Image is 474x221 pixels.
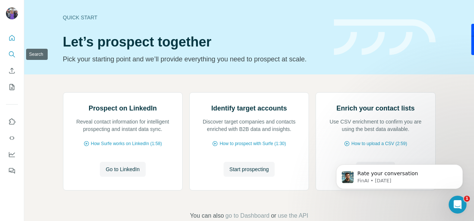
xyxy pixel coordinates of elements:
p: Discover target companies and contacts enriched with B2B data and insights. [197,118,301,133]
p: Pick your starting point and we’ll provide everything you need to prospect at scale. [63,54,325,64]
iframe: Intercom notifications message [325,149,474,201]
img: Avatar [6,7,18,19]
img: banner [334,19,436,55]
button: My lists [6,80,18,94]
button: Go to LinkedIn [100,162,146,177]
span: How to upload a CSV (2:59) [351,140,407,147]
button: Search [6,48,18,61]
button: use the API [278,211,308,220]
span: How to prospect with Surfe (1:30) [219,140,286,147]
button: Use Surfe on LinkedIn [6,115,18,128]
p: Use CSV enrichment to confirm you are using the best data available. [323,118,427,133]
button: Quick start [6,31,18,45]
span: How Surfe works on LinkedIn (1:58) [91,140,162,147]
button: Enrich CSV [6,64,18,77]
h2: Identify target accounts [211,103,287,113]
h2: Enrich your contact lists [336,103,415,113]
span: or [271,211,276,220]
button: Dashboard [6,148,18,161]
button: Use Surfe API [6,131,18,145]
iframe: Intercom live chat [449,196,467,214]
button: go to Dashboard [225,211,269,220]
div: Quick start [63,14,325,21]
span: You can also [190,211,224,220]
span: Go to LinkedIn [106,166,140,173]
span: Start prospecting [230,166,269,173]
button: Start prospecting [224,162,275,177]
h1: Let’s prospect together [63,35,325,49]
h2: Prospect on LinkedIn [89,103,157,113]
button: Feedback [6,164,18,177]
p: Reveal contact information for intelligent prospecting and instant data sync. [71,118,175,133]
span: 1 [464,196,470,202]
